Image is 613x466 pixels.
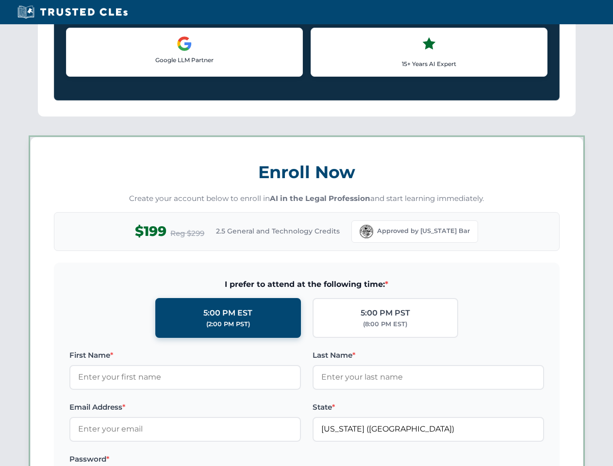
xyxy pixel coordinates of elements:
input: Enter your last name [313,365,544,389]
span: I prefer to attend at the following time: [69,278,544,291]
div: (2:00 PM PST) [206,319,250,329]
strong: AI in the Legal Profession [270,194,370,203]
label: Last Name [313,349,544,361]
input: Florida (FL) [313,417,544,441]
span: Reg $299 [170,228,204,239]
img: Trusted CLEs [15,5,131,19]
label: State [313,401,544,413]
span: 2.5 General and Technology Credits [216,226,340,236]
label: Password [69,453,301,465]
div: 5:00 PM EST [203,307,252,319]
p: Google LLM Partner [74,55,295,65]
span: Approved by [US_STATE] Bar [377,226,470,236]
p: 15+ Years AI Expert [319,59,539,68]
div: (8:00 PM EST) [363,319,407,329]
span: $199 [135,220,166,242]
label: First Name [69,349,301,361]
input: Enter your email [69,417,301,441]
img: Florida Bar [360,225,373,238]
h3: Enroll Now [54,157,560,187]
label: Email Address [69,401,301,413]
p: Create your account below to enroll in and start learning immediately. [54,193,560,204]
div: 5:00 PM PST [361,307,410,319]
img: Google [177,36,192,51]
input: Enter your first name [69,365,301,389]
